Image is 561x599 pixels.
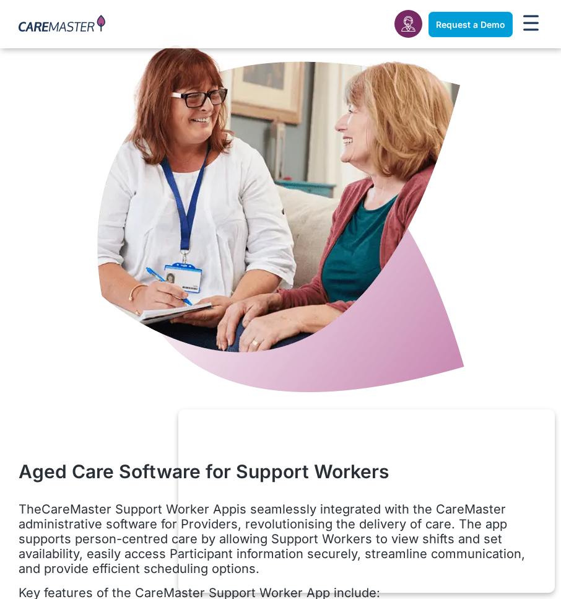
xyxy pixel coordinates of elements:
[436,19,505,30] span: Request a Demo
[19,15,105,34] img: CareMaster Logo
[19,502,542,576] p: The is seamlessly integrated with the CareMaster administrative software for Providers, revolutio...
[41,502,237,517] a: CareMaster Support Worker App
[428,12,513,37] a: Request a Demo
[519,11,542,38] div: Menu Toggle
[19,460,542,483] h2: Aged Care Software for Support Workers
[178,409,555,593] iframe: Popup CTA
